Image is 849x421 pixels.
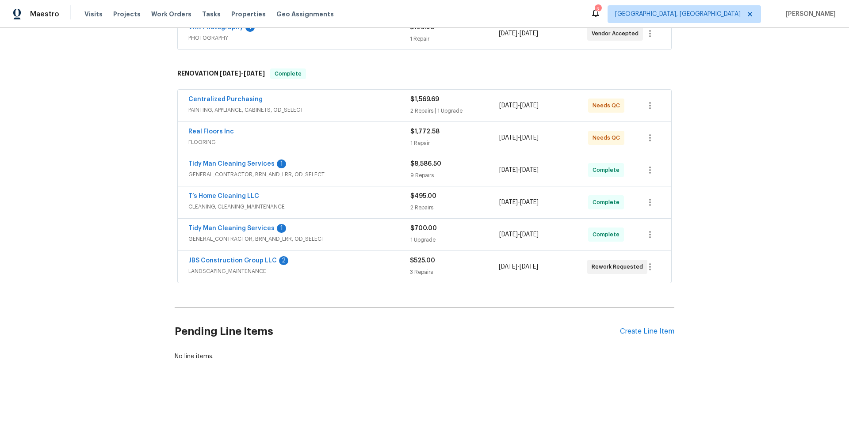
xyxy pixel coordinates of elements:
[499,230,539,239] span: -
[499,102,518,109] span: [DATE]
[188,129,234,135] a: Real Floors Inc
[188,193,259,199] a: T’s Home Cleaning LLC
[188,258,277,264] a: JBS Construction Group LLC
[271,69,305,78] span: Complete
[593,198,623,207] span: Complete
[113,10,141,19] span: Projects
[595,5,601,14] div: 2
[499,135,518,141] span: [DATE]
[410,203,499,212] div: 2 Repairs
[615,10,741,19] span: [GEOGRAPHIC_DATA], [GEOGRAPHIC_DATA]
[410,139,499,148] div: 1 Repair
[410,193,436,199] span: $495.00
[593,101,623,110] span: Needs QC
[410,235,499,244] div: 1 Upgrade
[782,10,836,19] span: [PERSON_NAME]
[175,60,674,88] div: RENOVATION [DATE]-[DATE]Complete
[410,268,498,277] div: 3 Repairs
[188,34,410,42] span: PHOTOGRAPHY
[410,106,499,115] div: 2 Repairs | 1 Upgrade
[188,202,410,211] span: CLEANING, CLEANING_MAINTENANCE
[520,167,539,173] span: [DATE]
[151,10,191,19] span: Work Orders
[410,129,440,135] span: $1,772.58
[410,34,498,43] div: 1 Repair
[188,138,410,147] span: FLOORING
[175,352,674,361] div: No line items.
[220,70,241,76] span: [DATE]
[520,231,539,238] span: [DATE]
[188,161,275,167] a: Tidy Man Cleaning Services
[499,30,517,37] span: [DATE]
[30,10,59,19] span: Maestro
[520,30,538,37] span: [DATE]
[520,199,539,205] span: [DATE]
[499,29,538,38] span: -
[499,166,539,174] span: -
[410,225,437,231] span: $700.00
[175,311,620,352] h2: Pending Line Items
[279,256,288,265] div: 2
[277,159,286,168] div: 1
[499,231,518,238] span: [DATE]
[188,170,410,179] span: GENERAL_CONTRACTOR, BRN_AND_LRR, OD_SELECT
[593,133,623,142] span: Needs QC
[520,264,538,270] span: [DATE]
[188,235,410,243] span: GENERAL_CONTRACTOR, BRN_AND_LRR, OD_SELECT
[593,230,623,239] span: Complete
[188,225,275,231] a: Tidy Man Cleaning Services
[188,96,263,102] a: Centralized Purchasing
[499,262,538,271] span: -
[499,167,518,173] span: [DATE]
[277,224,286,233] div: 1
[177,68,265,79] h6: RENOVATION
[520,135,539,141] span: [DATE]
[188,267,410,276] span: LANDSCAPING_MAINTENANCE
[593,166,623,174] span: Complete
[244,70,265,76] span: [DATE]
[410,161,441,167] span: $8,586.50
[592,29,642,38] span: Vendor Accepted
[499,264,517,270] span: [DATE]
[84,10,103,19] span: Visits
[499,133,539,142] span: -
[276,10,334,19] span: Geo Assignments
[499,199,518,205] span: [DATE]
[499,101,539,110] span: -
[520,102,539,109] span: [DATE]
[410,171,499,180] div: 9 Repairs
[220,70,265,76] span: -
[410,96,439,102] span: $1,569.69
[202,11,221,17] span: Tasks
[499,198,539,207] span: -
[188,106,410,114] span: PAINTING, APPLIANCE, CABINETS, OD_SELECT
[231,10,266,19] span: Properties
[620,327,674,336] div: Create Line Item
[410,258,435,264] span: $525.00
[592,262,646,271] span: Rework Requested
